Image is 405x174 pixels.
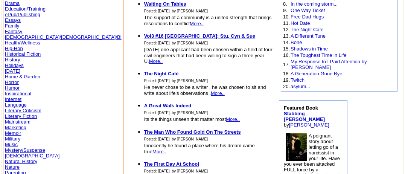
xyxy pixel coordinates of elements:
[211,90,225,96] a: More..
[284,111,325,122] a: Stabbing [PERSON_NAME]
[5,23,19,29] a: Family
[283,77,290,83] font: 19.
[5,63,24,68] a: Holidays
[5,119,30,125] a: Mainstream
[5,79,19,85] a: Horror
[5,74,40,79] a: Home & Garden
[291,52,347,58] a: The Toughest Time in Life
[283,84,290,89] font: 20.
[283,27,290,32] font: 12.
[291,84,310,89] a: asylum...
[144,47,273,64] font: [DATE] one applicant had been chosen within a field of four civil engineers that had been willing...
[5,40,40,46] a: Health/Wellness
[286,133,307,161] img: 71284.jpg
[5,34,122,40] a: [DEMOGRAPHIC_DATA]/[DEMOGRAPHIC_DATA]/Bi
[226,116,240,122] a: More..
[283,62,290,67] font: 17.
[5,136,20,142] a: Military
[291,20,310,26] a: Hot Date
[291,33,326,39] a: A Different Tune
[144,9,208,13] font: Posted: [DATE] by [PERSON_NAME]
[5,159,37,164] a: Natural History
[5,51,41,57] a: Historical Fiction
[5,46,23,51] a: Hip-Hop
[144,41,208,45] font: Posted: [DATE] by [PERSON_NAME]
[283,52,290,58] font: 16.
[5,0,20,6] a: Drama
[144,84,266,96] font: He never chose to be a writer , he was chosen to sit and write about life's observations .
[5,6,46,12] a: Education/Training
[291,14,324,20] a: Free Dad Hugs
[5,91,31,96] a: Inspirational
[291,59,367,70] a: My Response to I Paid Attention by [PERSON_NAME]
[291,8,325,13] a: One Way Ticket
[283,8,287,13] font: 9.
[5,153,59,159] a: [DEMOGRAPHIC_DATA]
[144,79,208,83] font: Posted: [DATE] by [PERSON_NAME]
[5,113,37,119] a: Literary Fiction
[283,1,287,7] font: 8.
[284,105,329,128] font: by
[283,71,290,76] font: 18.
[284,105,325,122] b: Featured Book
[144,161,199,167] a: The First Day At School
[283,14,290,20] font: 10.
[5,12,40,17] a: ePub/Publishing
[283,40,290,45] font: 14.
[5,147,45,153] a: Mystery/Suspense
[5,164,20,170] a: Nature
[5,29,22,34] a: Fantasy
[144,129,241,135] a: The Man Who Found Gold On The Streets
[291,77,305,83] a: Twitch
[283,46,290,52] font: 15.
[5,85,20,91] a: Humor
[152,149,166,154] a: More..
[144,143,255,154] font: Innocently he found a place where his dream came true
[5,17,21,23] a: Essays
[291,46,328,52] a: Shadows in Time
[291,1,338,7] a: In the coming storm...
[144,15,272,26] font: The support of a community is a united strength that brings resolutions to conflict
[144,169,208,173] font: Posted: [DATE] by [PERSON_NAME]
[5,130,21,136] a: Memoir
[5,96,21,102] a: Internet
[5,142,18,147] a: Music
[5,108,41,113] a: Literary Criticism
[283,20,290,26] font: 11.
[5,125,26,130] a: Marketing
[283,33,290,39] font: 13.
[144,111,208,115] font: Posted: [DATE] by [PERSON_NAME]
[291,71,342,76] a: A Generation Gone Bye
[289,122,329,128] a: [PERSON_NAME]
[149,58,163,64] a: More..
[144,116,240,122] font: Its the things unseen that matter most
[5,68,20,74] a: [DATE]
[144,137,208,141] font: Posted: [DATE] by [PERSON_NAME]
[190,21,204,26] a: More..
[144,33,255,39] a: Vol3 #16 [GEOGRAPHIC_DATA]: Stu, Cyn & Sue
[144,1,186,7] a: Waiting On Tables
[291,40,302,45] a: Bone
[144,71,179,76] a: The Night Café
[144,103,191,108] a: A Great Walk Indeed
[5,102,27,108] a: Language
[5,57,20,63] a: History
[291,27,323,32] a: The Night Café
